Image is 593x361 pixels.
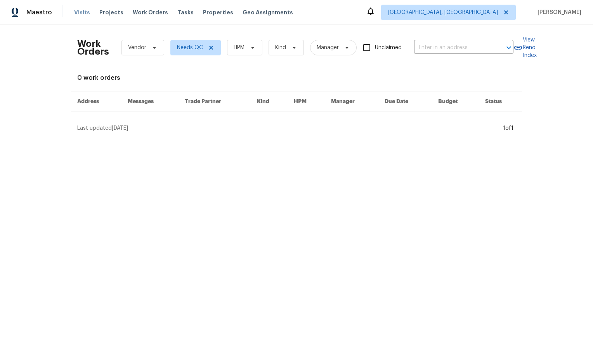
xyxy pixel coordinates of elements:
[479,91,522,112] th: Status
[513,36,537,59] a: View Reno Index
[275,44,286,52] span: Kind
[77,40,109,55] h2: Work Orders
[121,91,179,112] th: Messages
[177,44,203,52] span: Needs QC
[128,44,146,52] span: Vendor
[534,9,581,16] span: [PERSON_NAME]
[71,91,121,112] th: Address
[234,44,244,52] span: HPM
[112,125,128,131] span: [DATE]
[325,91,378,112] th: Manager
[203,9,233,16] span: Properties
[133,9,168,16] span: Work Orders
[503,124,513,132] div: 1 of 1
[77,74,516,82] div: 0 work orders
[317,44,339,52] span: Manager
[388,9,498,16] span: [GEOGRAPHIC_DATA], [GEOGRAPHIC_DATA]
[503,42,514,53] button: Open
[432,91,479,112] th: Budget
[74,9,90,16] span: Visits
[251,91,288,112] th: Kind
[375,44,402,52] span: Unclaimed
[179,91,251,112] th: Trade Partner
[99,9,123,16] span: Projects
[177,10,194,15] span: Tasks
[26,9,52,16] span: Maestro
[414,42,492,54] input: Enter in an address
[378,91,432,112] th: Due Date
[77,124,501,132] div: Last updated
[243,9,293,16] span: Geo Assignments
[288,91,325,112] th: HPM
